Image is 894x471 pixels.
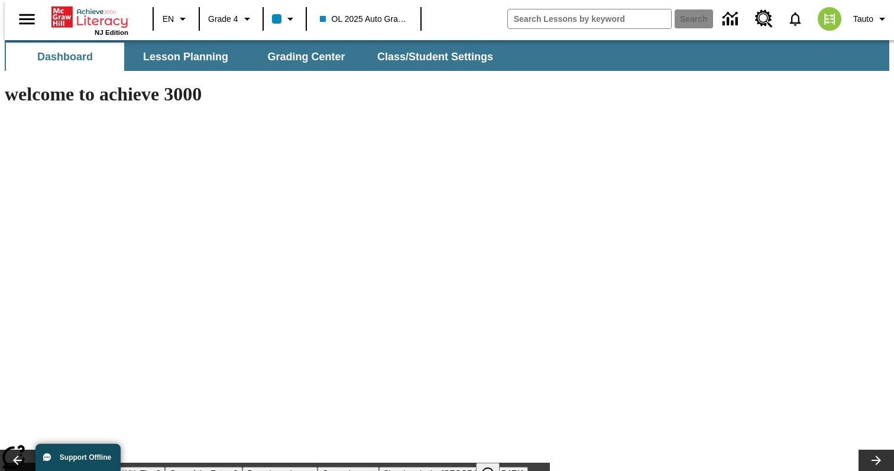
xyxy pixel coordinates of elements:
input: search field [508,9,671,28]
button: Language: EN, Select a language [157,8,195,30]
span: Dashboard [37,50,93,64]
span: EN [163,13,174,25]
span: Tauto [853,13,873,25]
button: Class/Student Settings [368,43,503,71]
a: Home [51,5,128,29]
button: Open side menu [9,2,44,37]
span: OL 2025 Auto Grade 4 [320,13,407,25]
span: Grading Center [267,50,345,64]
button: Profile/Settings [848,8,894,30]
button: Lesson Planning [127,43,245,71]
a: Notifications [780,4,811,34]
button: Support Offline [35,444,121,471]
button: Select a new avatar [811,4,848,34]
button: Class color is peacock blue. Change class color [267,8,302,30]
span: Grade 4 [208,13,238,25]
button: Dashboard [6,43,124,71]
a: Resource Center, Will open in new tab [748,3,780,35]
span: Lesson Planning [143,50,228,64]
img: avatar image [818,7,841,31]
button: Grading Center [247,43,365,71]
div: SubNavbar [5,40,889,71]
span: Support Offline [60,453,111,462]
span: Class/Student Settings [377,50,493,64]
div: Home [51,4,128,36]
span: NJ Edition [95,29,128,36]
div: SubNavbar [5,43,504,71]
button: Grade: Grade 4, Select a grade [203,8,259,30]
button: Lesson carousel, Next [859,450,894,471]
a: Data Center [715,3,748,35]
h1: welcome to achieve 3000 [5,83,550,105]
